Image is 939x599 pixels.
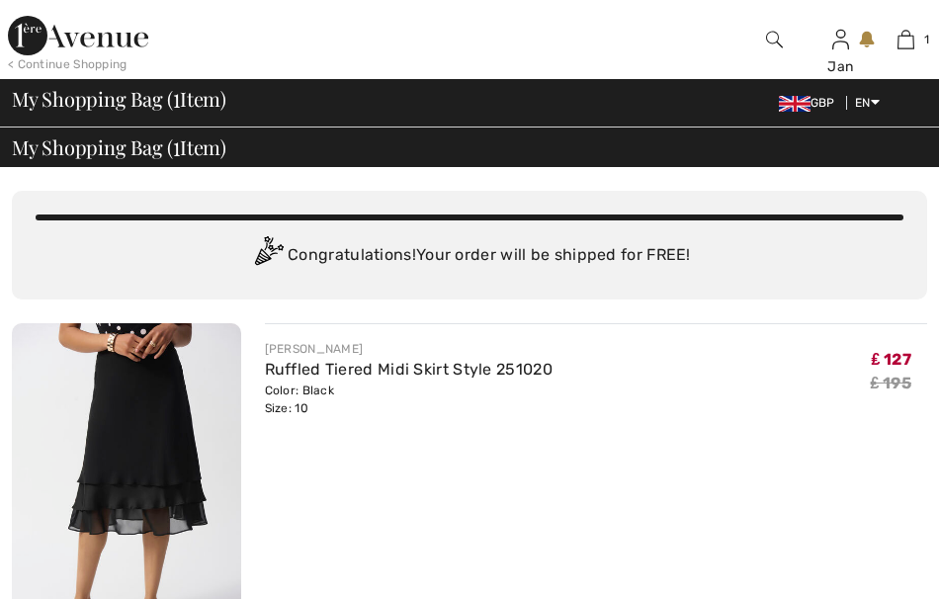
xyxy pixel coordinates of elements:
span: ₤ 127 [872,343,911,369]
img: UK Pound [779,96,811,112]
img: My Info [832,28,849,51]
span: My Shopping Bag ( Item) [12,89,226,109]
div: [PERSON_NAME] [265,340,553,358]
iframe: Opens a widget where you can chat to one of our agents [813,540,919,589]
span: GBP [779,96,843,110]
div: Color: Black Size: 10 [265,382,553,417]
span: 1 [924,31,929,48]
div: Congratulations! Your order will be shipped for FREE! [36,236,903,276]
img: search the website [766,28,783,51]
span: EN [855,96,880,110]
a: 1 [875,28,939,51]
img: My Bag [897,28,914,51]
img: 1ère Avenue [8,16,148,55]
span: 1 [173,132,180,158]
div: < Continue Shopping [8,55,128,73]
a: Ruffled Tiered Midi Skirt Style 251020 [265,360,553,379]
a: Sign In [832,30,849,48]
span: 1 [173,84,180,110]
div: Jan [809,56,873,77]
s: ₤ 195 [871,374,911,392]
img: Congratulation2.svg [248,236,288,276]
span: My Shopping Bag ( Item) [12,137,226,157]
